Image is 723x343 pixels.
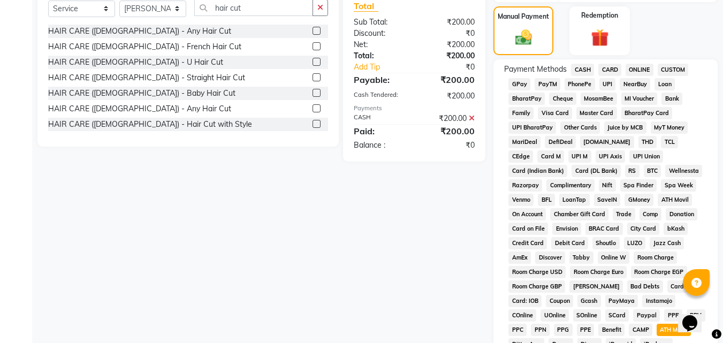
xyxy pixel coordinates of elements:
span: Room Charge EGP [631,266,687,278]
span: Room Charge Euro [570,266,627,278]
span: Card: IOB [508,295,542,307]
span: Family [508,107,534,119]
span: UPI M [568,150,591,163]
span: On Account [508,208,546,220]
span: MosamBee [581,93,617,105]
span: Discover [535,251,565,264]
span: RS [625,165,640,177]
span: Complimentary [546,179,595,192]
span: Credit Card [508,237,547,249]
span: ATH Movil [657,324,691,336]
span: Total [354,1,378,12]
div: ₹200.00 [414,90,483,102]
div: Cash Tendered: [346,90,414,102]
span: Online W [598,251,630,264]
div: CASH [346,113,414,124]
span: PhonePe [565,78,595,90]
div: HAIR CARE ([DEMOGRAPHIC_DATA]) - Any Hair Cut [48,103,231,115]
img: _gift.svg [585,27,614,49]
span: Cheque [549,93,576,105]
span: City Card [627,223,660,235]
span: Chamber Gift Card [550,208,608,220]
span: UPI BharatPay [508,121,556,134]
div: ₹200.00 [414,113,483,124]
div: ₹0 [414,140,483,151]
span: BTC [644,165,661,177]
span: PPN [531,324,550,336]
span: SaveIN [594,194,621,206]
span: Visa Card [538,107,572,119]
span: Jazz Cash [650,237,684,249]
div: ₹200.00 [414,39,483,50]
div: ₹200.00 [414,17,483,28]
div: Net: [346,39,414,50]
span: PayMaya [605,295,638,307]
span: SCard [605,309,629,322]
span: ATH Movil [658,194,692,206]
span: Envision [552,223,581,235]
span: LoanTap [559,194,590,206]
span: Other Cards [560,121,600,134]
div: Balance : [346,140,414,151]
span: [DOMAIN_NAME] [580,136,634,148]
span: GPay [508,78,530,90]
span: Card M [537,150,564,163]
span: Instamojo [642,295,675,307]
span: BRAC Card [585,223,623,235]
span: LUZO [624,237,646,249]
div: ₹0 [414,28,483,39]
div: Paid: [346,125,414,138]
span: Loan [654,78,675,90]
span: UPI [599,78,616,90]
span: Comp [640,208,662,220]
span: Spa Finder [620,179,657,192]
span: MI Voucher [621,93,658,105]
span: AmEx [508,251,531,264]
span: PayTM [535,78,560,90]
span: Nift [599,179,616,192]
div: Sub Total: [346,17,414,28]
span: Tabby [569,251,593,264]
span: bKash [664,223,688,235]
label: Redemption [581,11,618,20]
div: HAIR CARE ([DEMOGRAPHIC_DATA]) - Any Hair Cut [48,26,231,37]
div: ₹200.00 [414,125,483,138]
span: Wellnessta [665,165,702,177]
span: Room Charge USD [508,266,566,278]
span: MariDeal [508,136,541,148]
span: CASH [571,64,594,76]
span: Venmo [508,194,534,206]
span: Gcash [577,295,601,307]
span: CARD [598,64,621,76]
span: Coupon [546,295,573,307]
div: HAIR CARE ([DEMOGRAPHIC_DATA]) - Straight Hair Cut [48,72,245,83]
div: HAIR CARE ([DEMOGRAPHIC_DATA]) - Baby Hair Cut [48,88,235,99]
span: SOnline [573,309,601,322]
span: CUSTOM [658,64,689,76]
span: Debit Card [551,237,588,249]
span: DefiDeal [545,136,576,148]
span: BharatPay Card [621,107,673,119]
span: THD [638,136,657,148]
label: Manual Payment [498,12,549,21]
div: HAIR CARE ([DEMOGRAPHIC_DATA]) - Hair Cut with Style [48,119,252,130]
span: Paypal [633,309,660,322]
span: Trade [613,208,635,220]
span: Master Card [576,107,617,119]
span: Card (Indian Bank) [508,165,567,177]
span: Benefit [598,324,625,336]
span: UPI Axis [596,150,626,163]
span: PPE [577,324,595,336]
div: ₹200.00 [414,73,483,86]
span: PPC [508,324,527,336]
span: [PERSON_NAME] [569,280,623,293]
span: CEdge [508,150,533,163]
span: Juice by MCB [604,121,646,134]
div: HAIR CARE ([DEMOGRAPHIC_DATA]) - French Hair Cut [48,41,241,52]
div: ₹0 [426,62,483,73]
div: Discount: [346,28,414,39]
span: Room Charge [634,251,677,264]
span: COnline [508,309,536,322]
span: Card (DL Bank) [572,165,621,177]
div: Payable: [346,73,414,86]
